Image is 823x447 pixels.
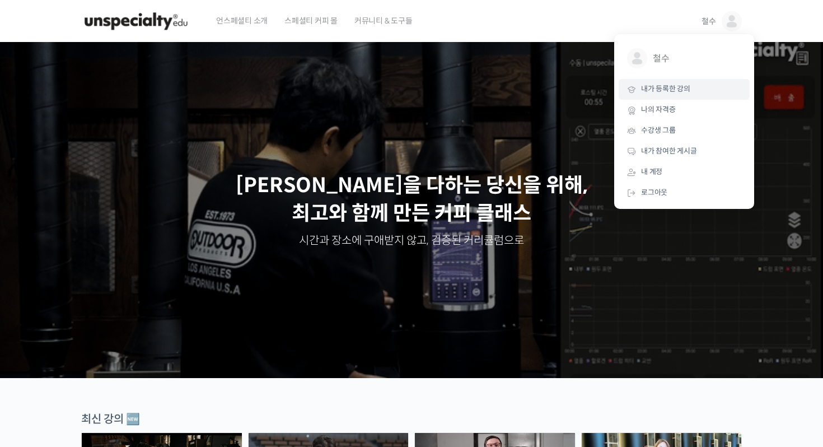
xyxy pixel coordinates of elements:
p: [PERSON_NAME]을 다하는 당신을 위해, 최고와 함께 만든 커피 클래스 [11,171,812,228]
span: 철수 [702,16,716,26]
span: 설정 [173,371,186,380]
span: 내가 참여한 게시글 [641,146,697,156]
a: 로그아웃 [619,183,750,203]
span: 내 계정 [641,167,662,176]
div: 최신 강의 🆕 [81,412,742,427]
span: 내가 등록한 강의 [641,84,690,94]
a: 내 계정 [619,162,750,183]
span: 나의 자격증 [641,105,676,114]
a: 설정 [144,354,215,382]
p: 시간과 장소에 구애받지 않고, 검증된 커리큘럼으로 [11,233,812,249]
a: 홈 [3,354,74,382]
a: 나의 자격증 [619,100,750,120]
span: 로그아웃 [641,188,667,197]
a: 철수 [619,40,750,79]
a: 내가 참여한 게시글 [619,141,750,162]
a: 내가 등록한 강의 [619,79,750,100]
span: 대화 [102,371,116,380]
a: 수강생 그룹 [619,120,750,141]
span: 수강생 그룹 [641,125,676,135]
span: 홈 [35,371,42,380]
span: 철수 [653,48,736,69]
a: 대화 [74,354,144,382]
